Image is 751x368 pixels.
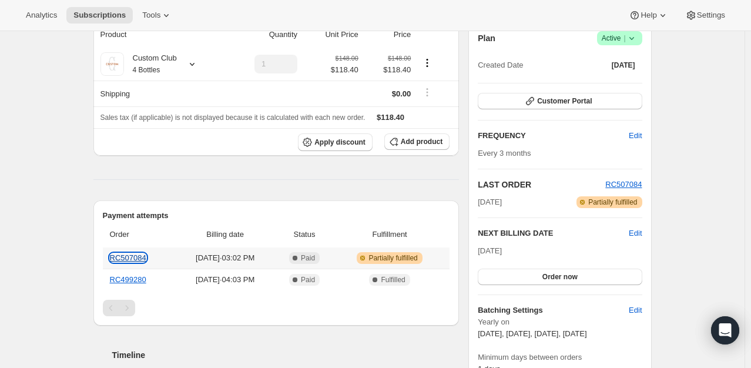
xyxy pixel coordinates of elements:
button: Tools [135,7,179,24]
div: Custom Club [124,52,177,76]
span: Apply discount [314,138,366,147]
th: Quantity [225,22,301,48]
span: Every 3 months [478,149,531,158]
span: $118.40 [377,113,404,122]
h2: LAST ORDER [478,179,605,190]
span: Yearly on [478,316,642,328]
button: Edit [629,228,642,239]
button: Customer Portal [478,93,642,109]
th: Price [362,22,414,48]
th: Order [103,222,175,247]
span: Subscriptions [73,11,126,20]
span: Active [602,32,638,44]
span: $118.40 [331,64,358,76]
small: $148.00 [388,55,411,62]
div: Open Intercom Messenger [711,316,739,344]
button: RC507084 [605,179,642,190]
h2: NEXT BILLING DATE [478,228,629,239]
button: Edit [622,126,649,145]
h2: Plan [478,32,495,44]
span: | [623,34,625,43]
span: [DATE] [478,196,502,208]
span: Fulfillment [337,229,442,240]
span: [DATE] [612,61,635,70]
span: Created Date [478,59,523,71]
span: Partially fulfilled [588,198,637,207]
span: Edit [629,305,642,316]
img: product img [100,52,124,76]
span: Customer Portal [537,96,592,106]
span: Settings [697,11,725,20]
a: RC507084 [605,180,642,189]
span: [DATE] · 03:02 PM [178,252,272,264]
button: [DATE] [605,57,642,73]
button: Subscriptions [66,7,133,24]
button: Help [622,7,675,24]
button: Apply discount [298,133,373,151]
span: [DATE] · 04:03 PM [178,274,272,286]
span: $0.00 [392,89,411,98]
span: Tools [142,11,160,20]
th: Product [93,22,226,48]
button: Settings [678,7,732,24]
span: Analytics [26,11,57,20]
span: $118.40 [366,64,411,76]
small: 4 Bottles [133,66,160,74]
span: Order now [542,272,578,282]
span: Fulfilled [381,275,405,285]
span: Sales tax (if applicable) is not displayed because it is calculated with each new order. [100,113,366,122]
small: $148.00 [336,55,358,62]
span: Paid [301,275,315,285]
button: Shipping actions [418,86,437,99]
button: Product actions [418,56,437,69]
a: RC507084 [110,253,146,262]
button: Analytics [19,7,64,24]
span: [DATE] [478,246,502,255]
span: Paid [301,253,315,263]
span: Edit [629,130,642,142]
h2: Payment attempts [103,210,450,222]
th: Unit Price [301,22,362,48]
h2: FREQUENCY [478,130,629,142]
h6: Batching Settings [478,305,629,316]
span: Help [641,11,656,20]
button: Edit [622,301,649,320]
span: Billing date [178,229,272,240]
h2: Timeline [112,349,460,361]
span: Add product [401,137,442,146]
button: Order now [478,269,642,285]
span: Minimum days between orders [478,352,642,363]
th: Shipping [93,81,226,106]
span: [DATE], [DATE], [DATE], [DATE] [478,329,586,338]
span: Partially fulfilled [368,253,417,263]
a: RC499280 [110,275,146,284]
button: Add product [384,133,450,150]
span: Status [279,229,330,240]
nav: Pagination [103,300,450,316]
